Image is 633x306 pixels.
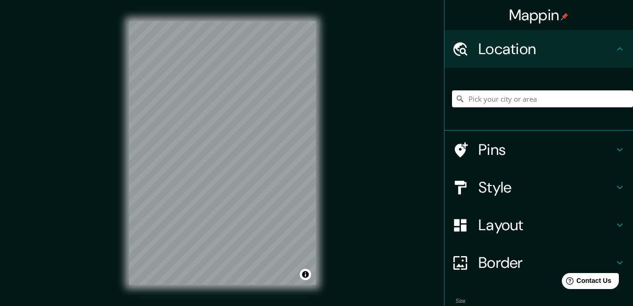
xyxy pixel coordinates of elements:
[478,216,614,234] h4: Layout
[300,269,311,280] button: Toggle attribution
[444,244,633,282] div: Border
[129,21,316,285] canvas: Map
[444,169,633,206] div: Style
[509,6,569,24] h4: Mappin
[478,178,614,197] h4: Style
[444,30,633,68] div: Location
[444,206,633,244] div: Layout
[452,90,633,107] input: Pick your city or area
[561,13,568,20] img: pin-icon.png
[444,131,633,169] div: Pins
[478,40,614,58] h4: Location
[478,253,614,272] h4: Border
[478,140,614,159] h4: Pins
[456,297,466,305] label: Size
[549,269,623,296] iframe: Help widget launcher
